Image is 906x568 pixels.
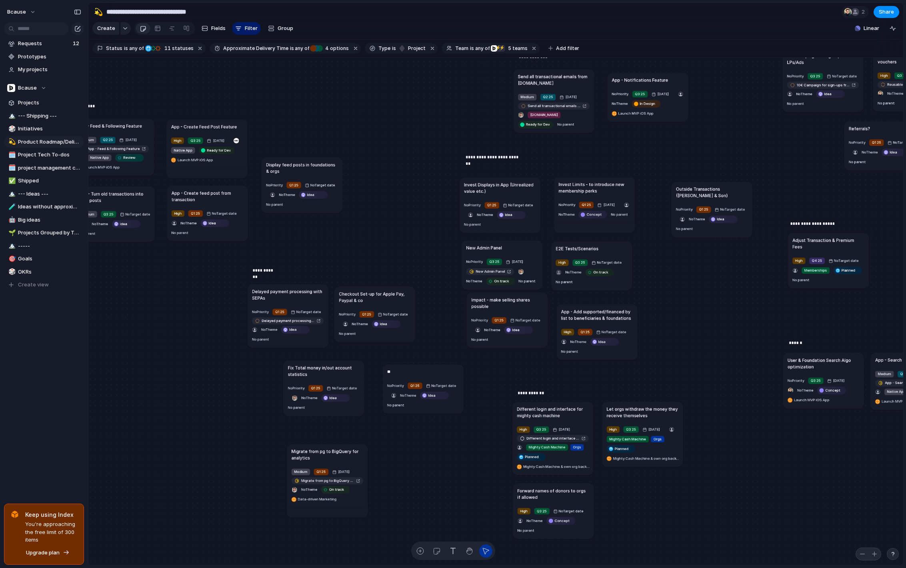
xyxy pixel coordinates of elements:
button: No parent [786,99,805,108]
span: High [558,260,566,265]
div: 🌱Projects Grouped by Theme [4,227,84,239]
button: bcause [4,6,40,18]
button: 🎲 [7,125,15,133]
button: Medium [77,210,98,218]
button: Q3 25 [631,90,649,98]
span: teams [506,45,528,52]
div: 🤖 [8,215,14,224]
span: Q2 25 [543,94,553,100]
span: No Priority [266,182,283,187]
button: NoPriority [265,181,284,190]
span: Projects Grouped by Theme [18,229,81,237]
button: NoTarget date [119,210,152,218]
span: Share [879,8,894,16]
span: Shipped [18,177,81,185]
button: NoTheme [886,89,905,98]
span: No Target date [597,260,622,265]
span: Q3 25 [489,259,499,264]
span: [DATE] [564,94,578,100]
span: No parent [266,202,283,206]
button: Q2 25 [539,93,557,102]
a: ✅Shipped [4,175,84,187]
button: Share [874,6,899,18]
button: NoPriority [463,201,482,210]
div: 🗓️project management checks [4,162,84,174]
span: [DATE] [656,91,670,97]
button: Medium [76,136,98,144]
span: No parent [676,226,693,231]
span: --- Shipping --- [18,112,81,120]
span: No Priority [612,92,629,96]
a: 🗓️Project Tech To-dos [4,149,84,161]
span: No parent [849,160,866,164]
span: Idea [890,150,897,155]
span: No Priority [558,202,575,207]
span: [DATE] [510,258,525,265]
button: Q2 25 [99,136,117,144]
span: High [174,138,181,143]
button: High [876,71,892,80]
span: No Priority [849,140,866,144]
button: NoTarget date [205,209,238,218]
button: NoTarget date [590,258,623,267]
span: No parent [787,101,804,106]
button: High [554,258,570,267]
span: No Target date [508,202,533,208]
a: 🎯Goals [4,253,84,265]
span: project [406,45,426,52]
button: NoTarget date [502,201,534,210]
button: NoTheme [860,148,879,157]
button: is [390,44,398,53]
span: [DATE] [212,137,226,144]
button: NoTheme [557,210,576,219]
button: Launch MVP iOS App [610,109,655,118]
button: 💫 [7,138,15,146]
button: No parent [556,120,576,129]
span: Launch MVP iOS App [84,165,120,170]
span: [DATE] [602,202,616,208]
button: isany of [288,44,311,53]
button: No parent [674,224,694,233]
a: Requests12 [4,38,84,50]
span: Q3 25 [635,91,645,96]
span: Bcause [18,84,37,92]
span: In Design [640,101,655,106]
span: Group [278,24,293,32]
button: No parent [876,99,896,108]
span: No Priority [676,207,693,212]
span: Linear [864,24,879,32]
span: No Theme [862,150,878,154]
span: No Priority [466,259,483,264]
span: Send all transactional emails from [DOMAIN_NAME] [528,103,580,108]
div: 🧪 [8,202,14,212]
a: 🧪Ideas without approximate delivery [4,201,84,213]
button: Group [264,22,297,35]
button: Native App [170,146,196,155]
button: Create [92,22,119,35]
span: Ideas without approximate delivery [18,203,81,211]
div: 🗓️ [8,163,14,172]
button: Memberships [800,266,831,275]
button: No parent [170,228,190,237]
span: No Target date [832,73,857,78]
button: Q3 25 [186,136,204,145]
button: NoTarget date [825,72,858,80]
span: No Theme [689,217,705,221]
button: Idea [298,190,329,199]
span: High [795,258,803,263]
a: My projects [4,64,84,76]
button: Fields [198,22,229,35]
div: 🎲 [8,267,14,276]
a: Prototypes [4,51,84,63]
span: Projects [18,99,81,107]
span: Create [97,24,115,32]
button: NoTheme [278,190,296,199]
span: any of [294,45,310,52]
span: [DATE] [124,137,138,143]
div: 🎲OKRs [4,266,84,278]
span: --- Ideas --- [18,190,81,198]
button: [DATE] [596,200,618,209]
button: Linear [852,22,882,34]
button: High [791,256,807,265]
